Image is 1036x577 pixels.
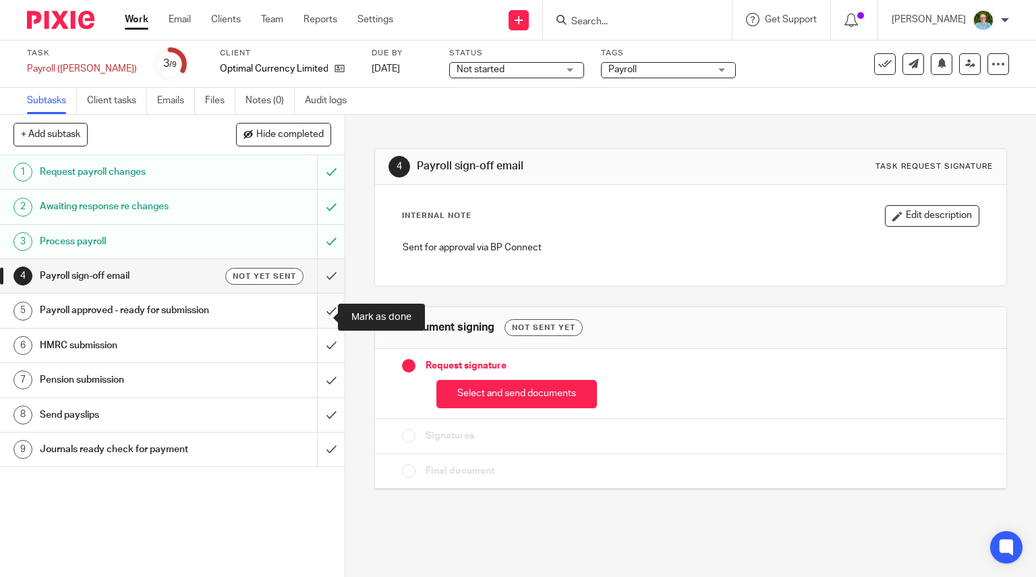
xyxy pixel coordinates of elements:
label: Tags [601,48,736,59]
h1: Payroll sign-off email [417,159,719,173]
a: Notes (0) [246,88,295,114]
button: Hide completed [236,123,331,146]
p: Internal Note [402,211,471,221]
label: Task [27,48,137,59]
div: 9 [13,440,32,459]
span: Signatures [426,429,474,443]
input: Search [570,16,691,28]
button: + Add subtask [13,123,88,146]
a: Clients [211,13,241,26]
a: Work [125,13,148,26]
h1: Document signing [402,321,494,335]
a: Team [261,13,283,26]
div: 3 [13,232,32,251]
a: Email [169,13,191,26]
h1: Send payslips [40,405,216,425]
p: Sent for approval via BP Connect [403,241,979,254]
a: Audit logs [305,88,357,114]
h1: Journals ready check for payment [40,439,216,460]
h1: Process payroll [40,231,216,252]
a: Settings [357,13,393,26]
h1: Request payroll changes [40,162,216,182]
span: Final document [426,464,494,478]
span: Hide completed [256,130,324,140]
div: Not sent yet [505,319,583,336]
img: Pixie [27,11,94,29]
div: 8 [13,406,32,424]
h1: HMRC submission [40,335,216,356]
label: Client [220,48,355,59]
div: Payroll ([PERSON_NAME]) [27,62,137,76]
div: Task request signature [875,161,993,172]
small: /9 [169,61,177,68]
a: Client tasks [87,88,147,114]
a: Emails [157,88,195,114]
h1: Pension submission [40,370,216,390]
p: Optimal Currency Limited [220,62,328,76]
span: Payroll [608,65,637,74]
h1: Payroll approved - ready for submission [40,300,216,321]
label: Due by [372,48,432,59]
label: Status [449,48,584,59]
span: Get Support [765,15,817,24]
h1: Awaiting response re changes [40,196,216,217]
div: Payroll (Louise) [27,62,137,76]
span: Not started [457,65,505,74]
div: 5 [13,302,32,321]
a: Reports [304,13,337,26]
h1: Payroll sign-off email [40,266,216,286]
div: 1 [13,163,32,182]
div: 6 [13,336,32,355]
span: [DATE] [372,64,400,74]
img: U9kDOIcY.jpeg [973,9,994,31]
span: Not yet sent [233,271,296,282]
div: 3 [163,56,177,72]
span: Request signature [426,359,507,373]
a: Subtasks [27,88,77,114]
button: Edit description [885,205,979,227]
div: 4 [13,267,32,285]
a: Files [205,88,235,114]
p: [PERSON_NAME] [892,13,966,26]
div: 4 [388,156,410,177]
div: 7 [13,370,32,389]
div: 2 [13,198,32,217]
button: Select and send documents [436,380,597,409]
